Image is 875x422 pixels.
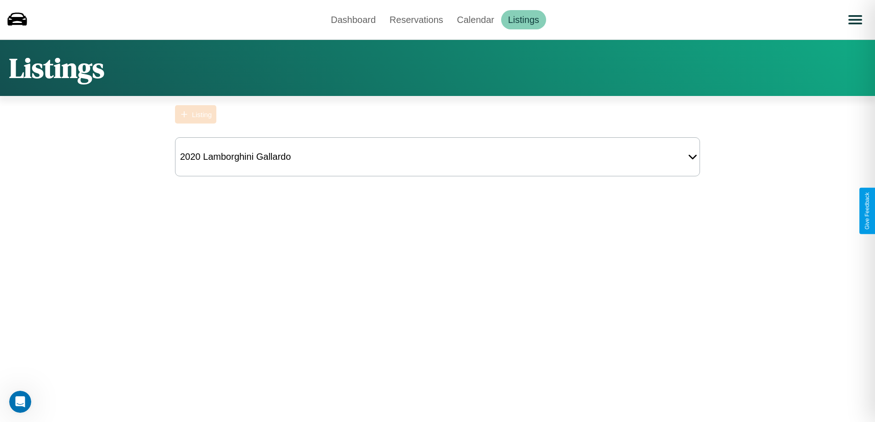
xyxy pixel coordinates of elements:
a: Calendar [450,10,501,29]
button: Listing [175,105,216,124]
div: 2020 Lamborghini Gallardo [175,147,295,167]
a: Dashboard [324,10,383,29]
a: Listings [501,10,546,29]
h1: Listings [9,49,104,87]
button: Open menu [842,7,868,33]
iframe: Intercom live chat [9,391,31,413]
div: Give Feedback [864,192,870,230]
a: Reservations [383,10,450,29]
div: Listing [192,111,212,118]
